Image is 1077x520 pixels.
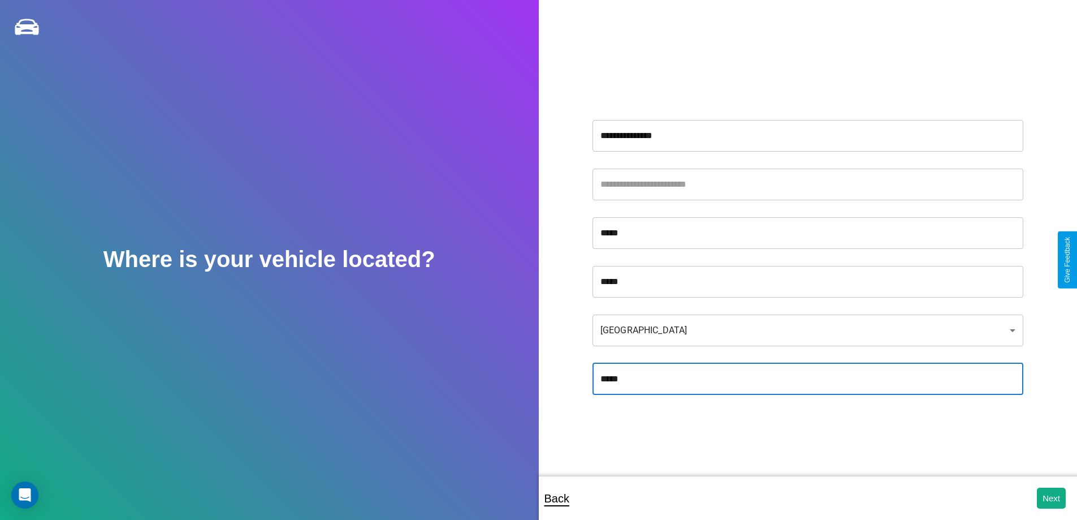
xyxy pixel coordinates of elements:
[592,315,1023,346] div: [GEOGRAPHIC_DATA]
[544,488,569,509] p: Back
[1063,237,1071,283] div: Give Feedback
[103,247,435,272] h2: Where is your vehicle located?
[1037,488,1066,509] button: Next
[11,482,38,509] div: Open Intercom Messenger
